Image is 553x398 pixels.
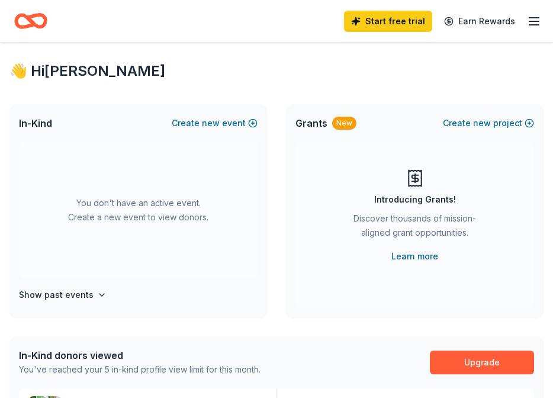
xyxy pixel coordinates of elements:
div: New [332,117,356,130]
span: Grants [295,116,327,130]
span: new [202,116,220,130]
div: In-Kind donors viewed [19,348,261,362]
div: Discover thousands of mission-aligned grant opportunities. [343,211,487,245]
button: Show past events [19,288,107,302]
a: Earn Rewards [437,11,522,32]
div: 👋 Hi [PERSON_NAME] [9,62,544,81]
div: Introducing Grants! [374,192,456,207]
span: new [473,116,491,130]
a: Upgrade [430,351,534,374]
span: In-Kind [19,116,52,130]
div: You don't have an active event. Create a new event to view donors. [19,142,258,278]
div: You've reached your 5 in-kind profile view limit for this month. [19,362,261,377]
button: Createnewevent [172,116,258,130]
h4: Show past events [19,288,94,302]
button: Createnewproject [443,116,534,130]
a: Home [14,7,47,35]
a: Learn more [391,249,438,264]
a: Start free trial [344,11,432,32]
